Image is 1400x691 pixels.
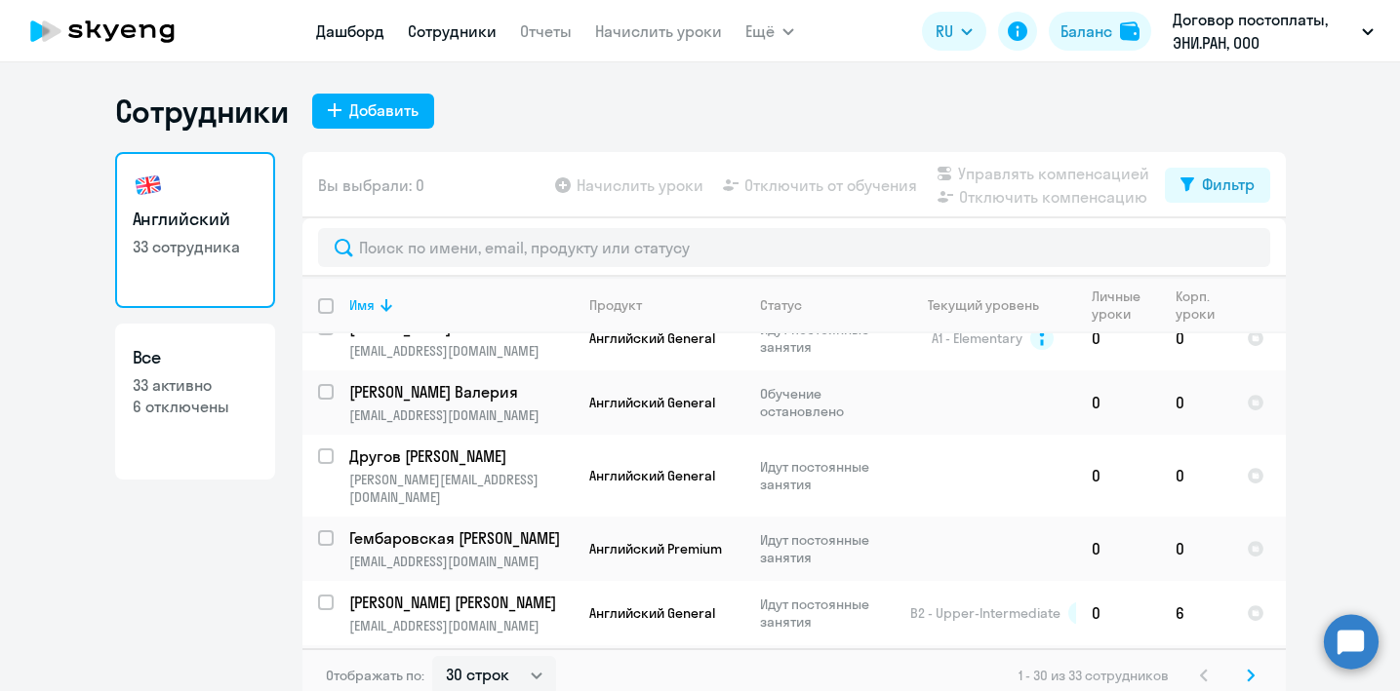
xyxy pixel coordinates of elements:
[349,553,573,570] p: [EMAIL_ADDRESS][DOMAIN_NAME]
[1202,173,1255,196] div: Фильтр
[589,467,715,484] span: Английский General
[1160,306,1231,370] td: 0
[1076,435,1160,517] td: 0
[1163,8,1383,55] button: Договор постоплаты, ЭНИ.РАН, ООО
[115,92,289,131] h1: Сотрудники
[133,236,258,257] p: 33 сотрудника
[133,207,258,232] h3: Английский
[1160,435,1231,517] td: 0
[589,329,715,347] span: Английский General
[133,170,164,201] img: english
[326,667,424,684] span: Отображать по:
[520,21,572,41] a: Отчеты
[349,592,570,613] p: [PERSON_NAME] [PERSON_NAME]
[318,228,1270,267] input: Поиск по имени, email, продукту или статусу
[318,173,424,197] span: Вы выбрали: 0
[1120,21,1140,41] img: balance
[349,296,573,314] div: Имя
[349,342,573,360] p: [EMAIL_ADDRESS][DOMAIN_NAME]
[349,406,573,424] p: [EMAIL_ADDRESS][DOMAIN_NAME]
[349,381,573,403] a: [PERSON_NAME] Валерия
[745,19,775,43] span: Ещё
[1049,12,1151,51] button: Балансbalance
[1176,288,1230,323] div: Корп. уроки
[1092,288,1146,323] div: Личные уроки
[595,21,722,41] a: Начислить уроки
[1076,370,1160,435] td: 0
[589,296,642,314] div: Продукт
[910,296,1075,314] div: Текущий уровень
[1092,288,1159,323] div: Личные уроки
[115,324,275,480] a: Все33 активно6 отключены
[1076,581,1160,645] td: 0
[133,374,258,396] p: 33 активно
[115,152,275,308] a: Английский33 сотрудника
[760,296,802,314] div: Статус
[1160,517,1231,581] td: 0
[1165,168,1270,203] button: Фильтр
[349,527,573,549] a: Гембаровская [PERSON_NAME]
[316,21,384,41] a: Дашборд
[349,471,573,506] p: [PERSON_NAME][EMAIL_ADDRESS][DOMAIN_NAME]
[760,595,894,631] p: Идут постоянные занятия
[910,604,1060,622] span: B2 - Upper-Intermediate
[349,527,570,549] p: Гембаровская [PERSON_NAME]
[760,321,894,356] p: Идут постоянные занятия
[922,12,986,51] button: RU
[133,345,258,370] h3: Все
[589,296,743,314] div: Продукт
[349,592,573,613] a: [PERSON_NAME] [PERSON_NAME]
[349,296,375,314] div: Имя
[1173,8,1354,55] p: Договор постоплаты, ЭНИ.РАН, ООО
[745,12,794,51] button: Ещё
[936,19,953,43] span: RU
[589,604,715,622] span: Английский General
[1160,581,1231,645] td: 6
[932,329,1022,347] span: A1 - Elementary
[133,396,258,417] p: 6 отключены
[1019,667,1169,684] span: 1 - 30 из 33 сотрудников
[760,296,894,314] div: Статус
[589,394,715,411] span: Английский General
[408,21,497,41] a: Сотрудники
[349,381,570,403] p: [PERSON_NAME] Валерия
[312,94,434,129] button: Добавить
[1060,19,1112,43] div: Баланс
[1176,288,1218,323] div: Корп. уроки
[1160,370,1231,435] td: 0
[349,98,419,122] div: Добавить
[1076,517,1160,581] td: 0
[349,445,570,467] p: Другов [PERSON_NAME]
[589,540,722,557] span: Английский Premium
[1076,306,1160,370] td: 0
[760,458,894,493] p: Идут постоянные занятия
[760,385,894,420] p: Обучение остановлено
[349,617,573,634] p: [EMAIL_ADDRESS][DOMAIN_NAME]
[928,296,1039,314] div: Текущий уровень
[349,445,573,467] a: Другов [PERSON_NAME]
[760,531,894,566] p: Идут постоянные занятия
